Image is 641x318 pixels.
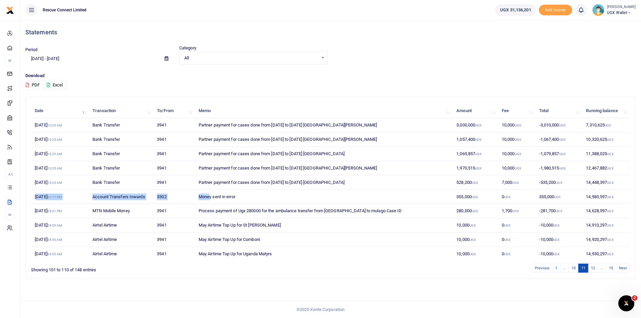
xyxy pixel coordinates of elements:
[582,175,630,190] td: 14,448,397
[582,233,630,247] td: 14,920,297
[6,7,14,12] a: logo-small logo-large logo-large
[89,233,153,247] td: Airtel Airtime
[153,132,195,147] td: 3941
[569,264,579,273] a: 10
[504,195,510,199] small: UGX
[31,247,89,261] td: [DATE]
[535,190,582,204] td: 355,000
[475,123,481,127] small: UGX
[607,195,613,199] small: UGX
[535,118,582,132] td: -3,010,000
[153,104,195,118] th: To/From: activate to sort column ascending
[559,123,566,127] small: UGX
[553,238,560,242] small: UGX
[618,295,634,311] iframe: Intercom live chat
[535,104,582,118] th: Total: activate to sort column ascending
[31,263,278,273] div: Showing 101 to 110 of 148 entries
[539,7,572,12] a: Add money
[500,7,531,13] span: UGX 31,136,201
[554,195,561,199] small: UGX
[607,209,613,213] small: UGX
[40,7,89,13] span: Rescue Connect Limited
[495,4,536,16] a: UGX 31,136,201
[47,123,62,127] small: 10:25 AM
[89,247,153,261] td: Airtel Airtime
[47,238,62,242] small: 04:55 AM
[498,233,536,247] td: 0
[535,204,582,218] td: -281,700
[25,29,636,36] h4: Statements
[498,118,536,132] td: 10,000
[31,147,89,161] td: [DATE]
[559,152,566,156] small: UGX
[31,132,89,147] td: [DATE]
[179,45,196,51] label: Category
[475,167,481,170] small: UGX
[553,224,560,227] small: UGX
[498,247,536,261] td: 0
[582,132,630,147] td: 10,320,625
[453,147,498,161] td: 1,069,857
[195,204,453,218] td: Process payment of Ugx 280000 for the ambulance transfer from [GEOGRAPHIC_DATA] to mulago Case ID
[582,118,630,132] td: 7,310,625
[616,264,630,273] a: Next
[153,161,195,176] td: 3941
[153,247,195,261] td: 3941
[556,209,562,213] small: UGX
[31,233,89,247] td: [DATE]
[498,132,536,147] td: 10,000
[578,264,588,273] a: 11
[453,204,498,218] td: 280,000
[453,218,498,233] td: 10,000
[89,190,153,204] td: Account Transfers Inwards
[89,132,153,147] td: Bank Transfer
[504,224,510,227] small: UGX
[515,123,521,127] small: UGX
[553,252,560,256] small: UGX
[498,104,536,118] th: Fee: activate to sort column ascending
[41,79,68,91] button: Excel
[582,247,630,261] td: 14,930,297
[31,204,89,218] td: [DATE]
[472,209,478,213] small: UGX
[47,181,62,185] small: 10:25 AM
[47,195,62,199] small: 01:17 PM
[539,5,572,16] span: Add money
[47,152,62,156] small: 10:25 AM
[184,55,318,61] span: All
[195,147,453,161] td: Partner payment for cases done from [DATE] to [DATE] [GEOGRAPHIC_DATA]
[469,224,476,227] small: UGX
[607,252,613,256] small: UGX
[515,167,521,170] small: UGX
[153,118,195,132] td: 3941
[606,264,616,273] a: 15
[47,224,62,227] small: 04:55 AM
[475,138,481,141] small: UGX
[195,233,453,247] td: May Airtime Top Up for Comboni
[607,10,636,16] span: UGX Wallet
[31,104,89,118] th: Date: activate to sort column descending
[195,190,453,204] td: Money sent in error
[89,104,153,118] th: Transaction: activate to sort column ascending
[153,190,195,204] td: 3302
[582,218,630,233] td: 14,910,297
[47,138,62,141] small: 10:25 AM
[592,4,604,16] img: profile-user
[472,181,478,185] small: UGX
[532,264,553,273] a: Previous
[25,72,636,79] p: Download
[31,218,89,233] td: [DATE]
[535,233,582,247] td: -10,000
[582,147,630,161] td: 11,388,025
[195,104,453,118] th: Memo: activate to sort column ascending
[25,46,38,53] label: Period
[498,190,536,204] td: 0
[453,233,498,247] td: 10,000
[512,181,518,185] small: UGX
[153,204,195,218] td: 3941
[89,118,153,132] td: Bank Transfer
[5,209,14,220] li: M
[592,4,636,16] a: profile-user [PERSON_NAME] UGX Wallet
[607,181,613,185] small: UGX
[195,218,453,233] td: May Airtime Top Up for St [PERSON_NAME]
